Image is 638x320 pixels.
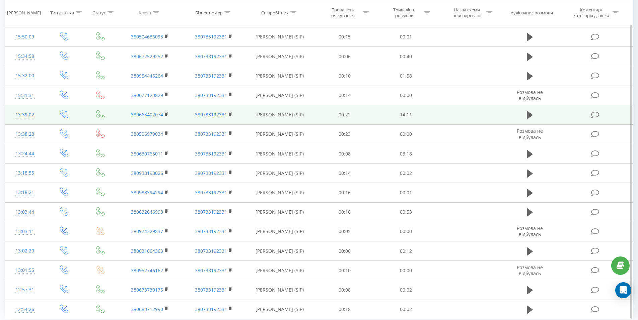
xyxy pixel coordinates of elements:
a: 380663402074 [131,111,163,118]
div: 13:38:28 [12,128,38,141]
a: 380952746162 [131,267,163,274]
td: 00:40 [375,47,437,66]
div: 13:02:20 [12,244,38,257]
td: 00:00 [375,222,437,241]
div: 13:18:55 [12,167,38,180]
td: [PERSON_NAME] (SIP) [245,241,314,261]
a: 380733192331 [195,73,227,79]
td: 00:23 [314,124,375,144]
a: 380677123829 [131,92,163,98]
div: Співробітник [261,10,289,15]
td: 00:18 [314,300,375,319]
a: 380631664363 [131,248,163,254]
td: [PERSON_NAME] (SIP) [245,105,314,124]
td: 00:10 [314,66,375,86]
td: 00:14 [314,164,375,183]
td: [PERSON_NAME] (SIP) [245,261,314,280]
td: 00:06 [314,241,375,261]
td: 00:00 [375,86,437,105]
div: Клієнт [139,10,151,15]
td: 00:01 [375,183,437,202]
td: 00:10 [314,261,375,280]
div: Тривалість очікування [325,7,361,18]
div: Бізнес номер [195,10,223,15]
td: 00:02 [375,280,437,300]
a: 380733192331 [195,53,227,60]
td: [PERSON_NAME] (SIP) [245,164,314,183]
td: 00:53 [375,202,437,222]
td: 00:14 [314,86,375,105]
td: 00:12 [375,241,437,261]
td: 03:18 [375,144,437,164]
td: 00:10 [314,202,375,222]
td: [PERSON_NAME] (SIP) [245,183,314,202]
td: 00:08 [314,144,375,164]
div: Коментар/категорія дзвінка [572,7,611,18]
td: [PERSON_NAME] (SIP) [245,280,314,300]
div: 13:03:44 [12,206,38,219]
span: Розмова не відбулась [517,225,543,237]
td: 00:22 [314,105,375,124]
div: 13:39:02 [12,108,38,121]
td: 00:05 [314,222,375,241]
div: Аудіозапис розмови [511,10,553,15]
div: Тип дзвінка [50,10,74,15]
a: 380733192331 [195,189,227,196]
div: 13:01:55 [12,264,38,277]
a: 380733192331 [195,248,227,254]
td: 00:02 [375,164,437,183]
a: 380733192331 [195,131,227,137]
td: 00:00 [375,261,437,280]
a: 380733192331 [195,209,227,215]
div: Open Intercom Messenger [615,282,631,298]
td: 01:58 [375,66,437,86]
td: 00:06 [314,47,375,66]
td: 14:11 [375,105,437,124]
div: 13:03:11 [12,225,38,238]
div: Назва схеми переадресації [449,7,485,18]
td: 00:08 [314,280,375,300]
span: Розмова не відбулась [517,89,543,101]
a: 380504636093 [131,33,163,40]
a: 380954446264 [131,73,163,79]
td: [PERSON_NAME] (SIP) [245,144,314,164]
div: 13:24:44 [12,147,38,160]
a: 380733192331 [195,267,227,274]
div: Тривалість розмови [386,7,422,18]
a: 380630765011 [131,150,163,157]
a: 380733192331 [195,306,227,312]
div: 12:54:26 [12,303,38,316]
td: 00:02 [375,300,437,319]
td: 00:00 [375,124,437,144]
div: 15:32:00 [12,69,38,82]
a: 380632646998 [131,209,163,215]
a: 380974329837 [131,228,163,234]
span: Розмова не відбулась [517,264,543,277]
a: 380672529252 [131,53,163,60]
a: 380733192331 [195,111,227,118]
td: 00:01 [375,27,437,46]
td: [PERSON_NAME] (SIP) [245,300,314,319]
a: 380733192331 [195,228,227,234]
a: 380933193026 [131,170,163,176]
a: 380733192331 [195,33,227,40]
a: 380733192331 [195,150,227,157]
td: [PERSON_NAME] (SIP) [245,222,314,241]
a: 380673730175 [131,287,163,293]
div: Статус [92,10,106,15]
div: 12:57:31 [12,283,38,296]
td: [PERSON_NAME] (SIP) [245,66,314,86]
td: [PERSON_NAME] (SIP) [245,202,314,222]
td: [PERSON_NAME] (SIP) [245,86,314,105]
a: 380988394294 [131,189,163,196]
a: 380683712990 [131,306,163,312]
a: 380733192331 [195,287,227,293]
td: [PERSON_NAME] (SIP) [245,124,314,144]
div: 15:31:31 [12,89,38,102]
td: 00:15 [314,27,375,46]
a: 380733192331 [195,92,227,98]
div: 13:18:21 [12,186,38,199]
td: [PERSON_NAME] (SIP) [245,27,314,46]
td: [PERSON_NAME] (SIP) [245,47,314,66]
div: [PERSON_NAME] [7,10,41,15]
